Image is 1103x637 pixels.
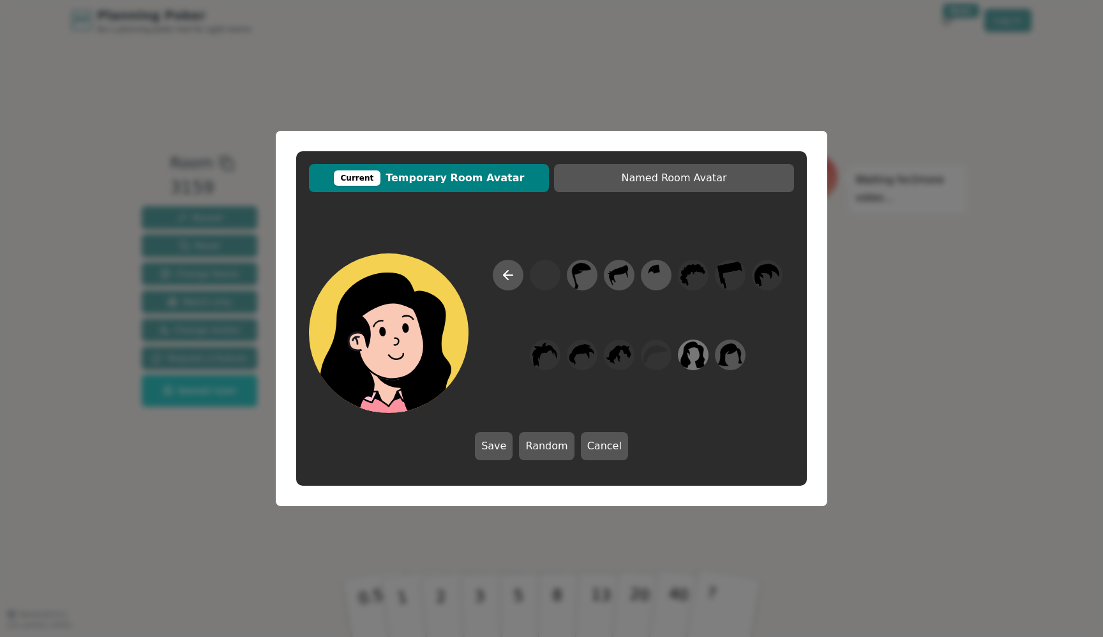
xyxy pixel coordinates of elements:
[475,432,513,460] button: Save
[309,164,549,192] button: CurrentTemporary Room Avatar
[581,432,628,460] button: Cancel
[554,164,794,192] button: Named Room Avatar
[334,170,381,186] div: Current
[519,432,574,460] button: Random
[560,170,788,186] span: Named Room Avatar
[315,170,543,186] span: Temporary Room Avatar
